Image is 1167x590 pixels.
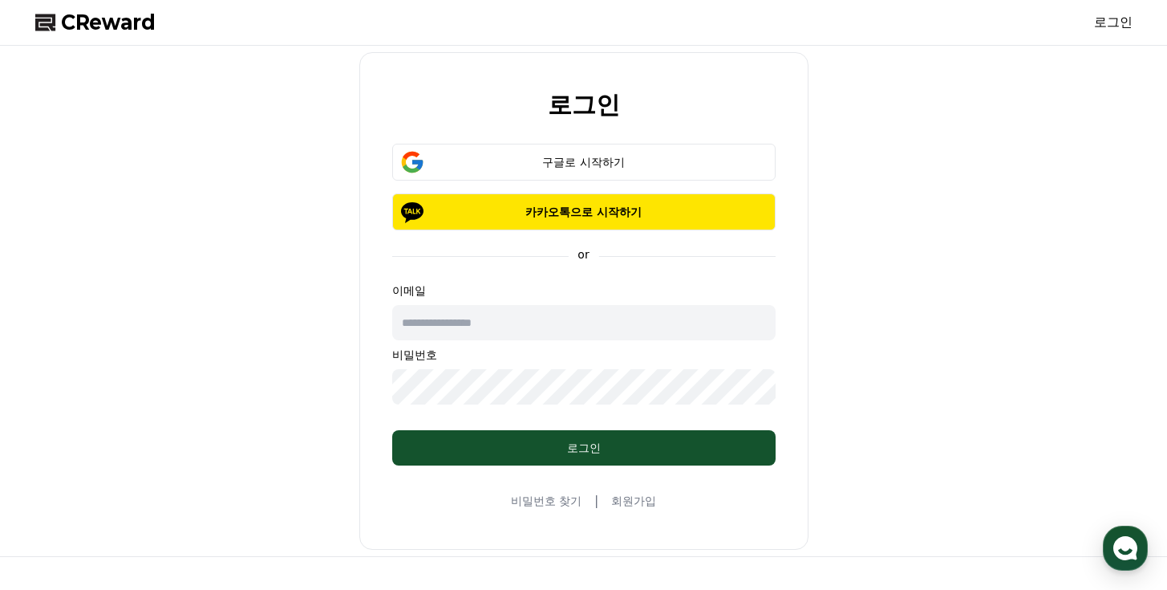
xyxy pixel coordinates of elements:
[147,482,166,494] span: 대화
[415,204,752,220] p: 카카오톡으로 시작하기
[511,493,581,509] a: 비밀번호 찾기
[611,493,656,509] a: 회원가입
[392,144,776,181] button: 구글로 시작하기
[415,154,752,170] div: 구글로 시작하기
[248,481,267,494] span: 설정
[61,10,156,35] span: CReward
[594,491,598,511] span: |
[392,430,776,466] button: 로그인
[106,457,207,497] a: 대화
[548,92,620,118] h2: 로그인
[1094,13,1133,32] a: 로그인
[392,347,776,363] p: 비밀번호
[51,481,60,494] span: 홈
[392,283,776,299] p: 이메일
[5,457,106,497] a: 홈
[35,10,156,35] a: CReward
[392,193,776,230] button: 카카오톡으로 시작하기
[568,246,598,262] p: or
[424,440,744,456] div: 로그인
[207,457,308,497] a: 설정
